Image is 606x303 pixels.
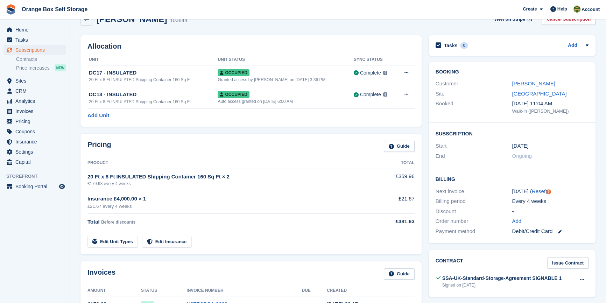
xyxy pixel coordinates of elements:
[87,236,138,247] a: Edit Unit Types
[15,86,57,96] span: CRM
[302,285,326,296] th: Due
[376,157,415,169] th: Total
[87,195,376,203] div: Insurance £4,000.00 × 1
[3,35,66,45] a: menu
[436,152,512,160] div: End
[218,54,353,65] th: Unit Status
[436,142,512,150] div: Start
[542,14,596,25] a: Cancel Subscription
[436,197,512,205] div: Billing period
[87,112,109,120] a: Add Unit
[87,173,376,181] div: 20 Ft x 8 Ft INSULATED Shipping Container 160 Sq Ft × 2
[170,16,187,24] div: 103844
[15,117,57,126] span: Pricing
[3,127,66,136] a: menu
[512,217,521,225] a: Add
[89,91,218,99] div: DC13 - INSULATED
[383,92,387,97] img: icon-info-grey-7440780725fd019a000dd9b08b2336e03edf1995a4989e88bcd33f0948082b44.svg
[87,203,376,210] div: £21.67 every 4 weeks
[15,96,57,106] span: Analytics
[573,6,580,13] img: Sarah
[512,100,589,108] div: [DATE] 11:04 AM
[101,220,135,225] span: Before discounts
[545,189,552,195] div: Tooltip anchor
[87,157,376,169] th: Product
[442,275,562,282] div: SSA-UK-Standard-Storage-Agreement SIGNABLE 1
[3,25,66,35] a: menu
[15,157,57,167] span: Capital
[15,35,57,45] span: Tasks
[436,100,512,114] div: Booked
[557,6,567,13] span: Help
[15,127,57,136] span: Coupons
[15,182,57,191] span: Booking Portal
[512,197,589,205] div: Every 4 weeks
[512,80,555,86] a: [PERSON_NAME]
[3,117,66,126] a: menu
[512,227,589,235] div: Debit/Credit Card
[512,188,589,196] div: [DATE] ( )
[218,98,353,105] div: Auto access granted on [DATE] 6:00 AM
[582,6,600,13] span: Account
[87,181,376,187] div: £179.98 every 4 weeks
[97,14,167,24] h2: [PERSON_NAME]
[3,76,66,86] a: menu
[384,141,415,152] a: Guide
[87,268,115,280] h2: Invoices
[512,207,589,216] div: -
[218,77,353,83] div: Granted access by [PERSON_NAME] on [DATE] 3:36 PM
[383,71,387,75] img: icon-info-grey-7440780725fd019a000dd9b08b2336e03edf1995a4989e88bcd33f0948082b44.svg
[19,3,91,15] a: Orange Box Self Storage
[3,137,66,147] a: menu
[87,219,100,225] span: Total
[384,268,415,280] a: Guide
[15,76,57,86] span: Sites
[444,42,458,49] h2: Tasks
[87,42,415,50] h2: Allocation
[3,45,66,55] a: menu
[89,77,218,83] div: 20 Ft x 8 Ft INSULATED Shipping Container 160 Sq Ft
[436,227,512,235] div: Payment method
[376,218,415,226] div: £381.63
[15,25,57,35] span: Home
[494,16,525,23] span: View on Stripe
[442,282,562,288] div: Signed on [DATE]
[3,96,66,106] a: menu
[87,54,218,65] th: Unit
[218,91,249,98] span: Occupied
[16,56,66,63] a: Contracts
[512,142,528,150] time: 2025-08-28 00:00:00 UTC
[142,236,192,247] a: Edit Insurance
[376,191,415,214] td: £21.67
[360,69,381,77] div: Complete
[141,285,186,296] th: Status
[436,80,512,88] div: Customer
[6,173,70,180] span: Storefront
[6,4,16,15] img: stora-icon-8386f47178a22dfd0bd8f6a31ec36ba5ce8667c1dd55bd0f319d3a0aa187defe.svg
[3,86,66,96] a: menu
[436,130,589,137] h2: Subscription
[186,285,302,296] th: Invoice Number
[568,42,577,50] a: Add
[512,153,532,159] span: Ongoing
[15,147,57,157] span: Settings
[87,141,111,152] h2: Pricing
[436,217,512,225] div: Order number
[354,54,396,65] th: Sync Status
[327,285,415,296] th: Created
[3,182,66,191] a: menu
[376,169,415,191] td: £359.96
[15,137,57,147] span: Insurance
[16,64,66,72] a: Price increases NEW
[436,188,512,196] div: Next invoice
[58,182,66,191] a: Preview store
[218,69,249,76] span: Occupied
[436,175,589,182] h2: Billing
[3,147,66,157] a: menu
[436,90,512,98] div: Site
[87,285,141,296] th: Amount
[460,42,468,49] div: 0
[436,207,512,216] div: Discount
[512,91,566,97] a: [GEOGRAPHIC_DATA]
[523,6,537,13] span: Create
